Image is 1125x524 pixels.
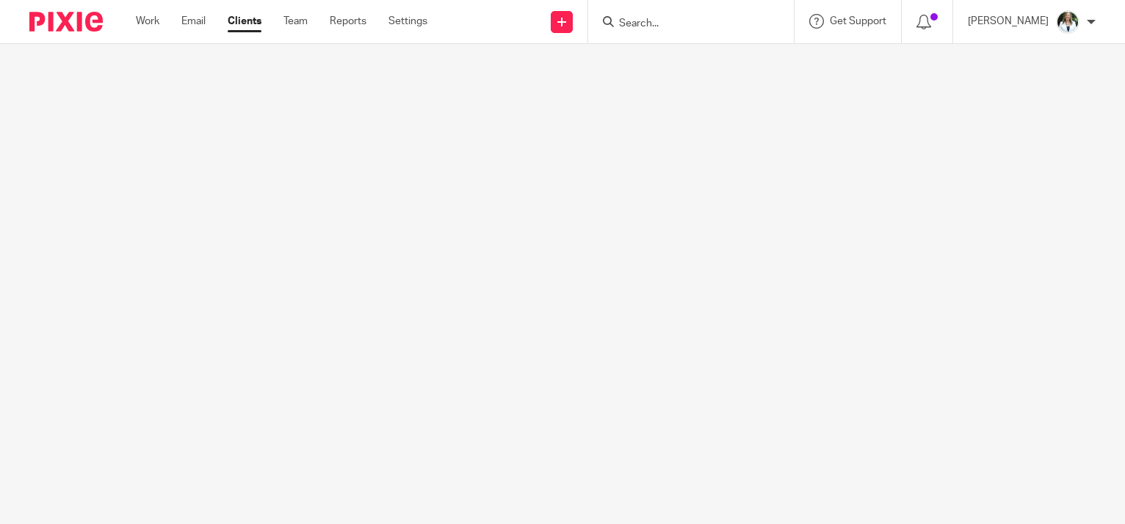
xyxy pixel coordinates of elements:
a: Team [283,14,308,29]
a: Work [136,14,159,29]
input: Search [618,18,750,31]
span: Get Support [830,16,886,26]
a: Reports [330,14,366,29]
img: Pixie [29,12,103,32]
a: Email [181,14,206,29]
p: [PERSON_NAME] [968,14,1049,29]
img: Robynn%20Maedl%20-%202025.JPG [1056,10,1079,34]
a: Settings [388,14,427,29]
a: Clients [228,14,261,29]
